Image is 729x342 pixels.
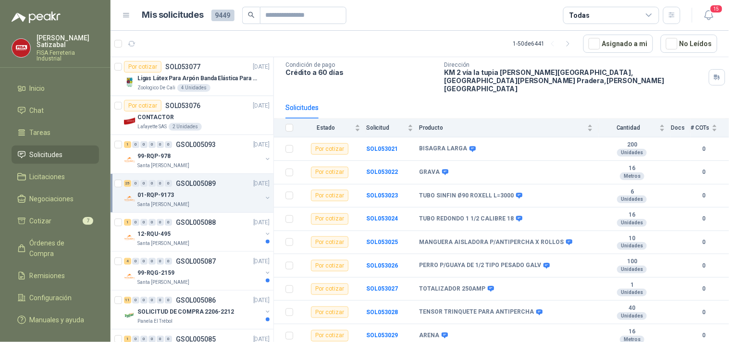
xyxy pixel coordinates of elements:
p: Zoologico De Cali [137,84,175,92]
b: TUBO REDONDO 1 1/2 CALIBRE 18 [419,215,514,223]
p: KM 2 vía la tupia [PERSON_NAME][GEOGRAPHIC_DATA], [GEOGRAPHIC_DATA][PERSON_NAME] Pradera , [PERSO... [445,68,705,93]
b: 1 [599,281,665,289]
img: Logo peakr [12,12,61,23]
th: # COTs [691,119,729,137]
a: 25 0 0 0 0 0 GSOL005089[DATE] Company Logo01-RQP-9173Santa [PERSON_NAME] [124,178,272,208]
th: Docs [671,119,691,137]
p: 01-RQP-9173 [137,191,174,200]
a: SOL053025 [366,239,398,245]
div: Unidades [617,195,647,203]
a: 4 0 0 0 0 0 GSOL005087[DATE] Company Logo99-RQG-2159Santa [PERSON_NAME] [124,256,272,286]
p: Condición de pago [285,61,437,68]
div: 0 [132,141,139,148]
a: Remisiones [12,267,99,285]
p: SOLICITUD DE COMPRA 2206-2212 [137,307,234,317]
b: TUBO SINFIN Ø90 ROXELL L=3000 [419,192,514,200]
p: [PERSON_NAME] Satizabal [37,35,99,48]
b: 0 [691,238,717,247]
p: GSOL005086 [176,297,216,304]
div: Solicitudes [285,102,319,113]
span: Cotizar [30,216,52,226]
b: 40 [599,305,665,312]
a: Licitaciones [12,168,99,186]
span: 9449 [211,10,235,21]
a: SOL053023 [366,192,398,199]
span: Inicio [30,83,45,94]
p: Santa [PERSON_NAME] [137,201,189,208]
p: Dirección [445,61,705,68]
div: 1 [124,141,131,148]
span: Manuales y ayuda [30,315,85,325]
p: GSOL005087 [176,258,216,265]
p: FISA Ferreteria Industrial [37,50,99,61]
div: 0 [157,180,164,187]
img: Company Logo [124,154,136,166]
div: 0 [132,297,139,304]
b: GRAVA [419,169,440,176]
th: Estado [299,119,366,137]
span: Solicitud [366,124,406,131]
p: [DATE] [253,62,270,72]
a: 1 0 0 0 0 0 GSOL005093[DATE] Company Logo99-RQP-978Santa [PERSON_NAME] [124,139,272,170]
a: SOL053027 [366,285,398,292]
p: [DATE] [253,140,270,149]
div: Por cotizar [311,260,348,271]
b: 0 [691,191,717,200]
div: 1 [124,219,131,226]
b: 10 [599,235,665,243]
a: Solicitudes [12,146,99,164]
img: Company Logo [124,232,136,244]
span: Remisiones [30,270,65,281]
div: Por cotizar [311,330,348,342]
b: 0 [691,214,717,223]
div: 0 [132,258,139,265]
b: 0 [691,331,717,340]
b: 0 [691,284,717,293]
b: 0 [691,145,717,154]
div: Por cotizar [124,61,161,73]
a: SOL053022 [366,169,398,175]
p: [DATE] [253,101,270,110]
p: CONTACTOR [137,113,174,122]
div: Por cotizar [311,213,348,225]
p: GSOL005093 [176,141,216,148]
p: 12-RQU-495 [137,230,171,239]
div: 0 [157,141,164,148]
b: SOL053026 [366,262,398,269]
button: No Leídos [661,35,717,53]
div: Por cotizar [311,306,348,318]
div: 4 [124,258,131,265]
a: Por cotizarSOL053077[DATE] Company LogoLigas Látex Para Arpón Banda Elástica Para Arpón Tripa Pol... [111,57,273,96]
a: Negociaciones [12,190,99,208]
img: Company Logo [124,310,136,321]
b: 0 [691,168,717,177]
p: 99-RQP-978 [137,152,171,161]
a: Inicio [12,79,99,98]
div: Todas [569,10,590,21]
a: Cotizar7 [12,212,99,230]
b: SOL053028 [366,309,398,316]
th: Solicitud [366,119,419,137]
b: 0 [691,261,717,270]
a: SOL053024 [366,215,398,222]
span: 15 [710,4,723,13]
div: 0 [165,219,172,226]
img: Company Logo [124,76,136,88]
a: Chat [12,101,99,120]
a: SOL053021 [366,146,398,152]
span: Chat [30,105,44,116]
div: 0 [132,219,139,226]
p: Santa [PERSON_NAME] [137,162,189,170]
span: # COTs [691,124,710,131]
div: Por cotizar [311,283,348,295]
div: Unidades [617,312,647,320]
div: Unidades [617,266,647,273]
a: Por cotizarSOL053076[DATE] Company LogoCONTACTORLafayette SAS2 Unidades [111,96,273,135]
div: 0 [165,258,172,265]
b: TENSOR TRINQUETE PARA ANTIPERCHA [419,308,534,316]
p: SOL053077 [165,63,200,70]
